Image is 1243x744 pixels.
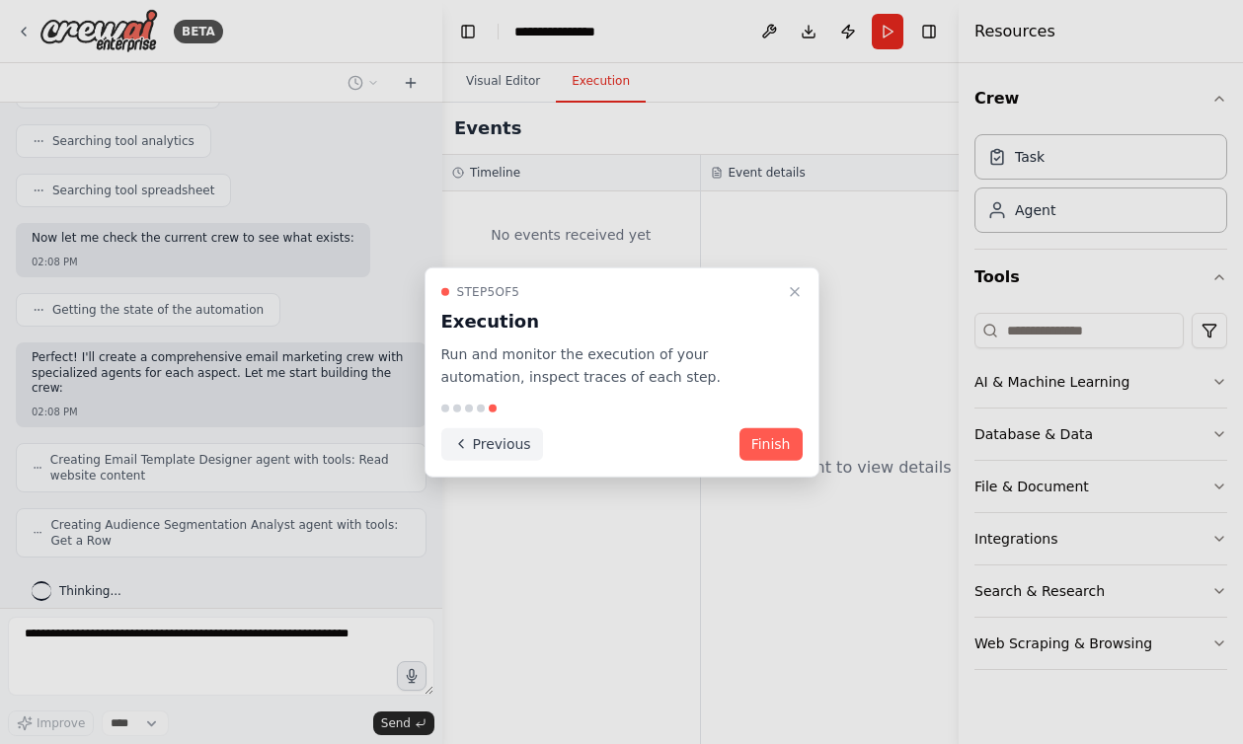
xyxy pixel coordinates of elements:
h3: Execution [441,308,779,335]
button: Close walkthrough [783,280,807,304]
button: Previous [441,427,543,460]
button: Finish [739,427,803,460]
p: Run and monitor the execution of your automation, inspect traces of each step. [441,343,779,389]
button: Hide left sidebar [454,18,482,45]
span: Step 5 of 5 [457,284,520,300]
